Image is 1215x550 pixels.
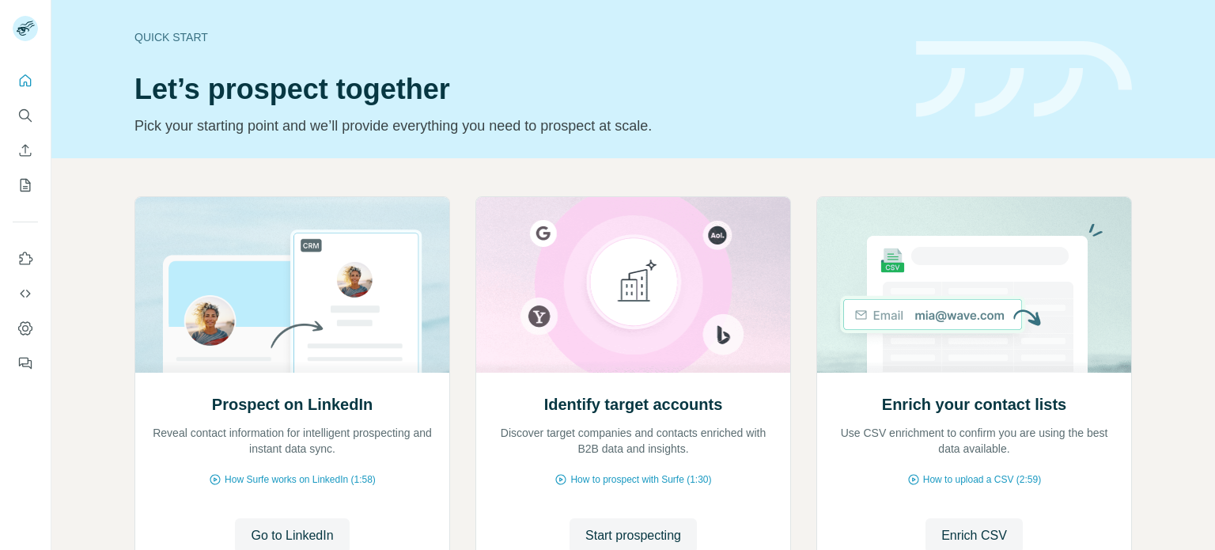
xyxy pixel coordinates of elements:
[544,393,723,415] h2: Identify target accounts
[13,314,38,343] button: Dashboard
[251,526,333,545] span: Go to LinkedIn
[13,279,38,308] button: Use Surfe API
[833,425,1115,457] p: Use CSV enrichment to confirm you are using the best data available.
[882,393,1066,415] h2: Enrich your contact lists
[134,197,450,373] img: Prospect on LinkedIn
[13,136,38,165] button: Enrich CSV
[13,349,38,377] button: Feedback
[916,41,1132,118] img: banner
[923,472,1041,487] span: How to upload a CSV (2:59)
[816,197,1132,373] img: Enrich your contact lists
[475,197,791,373] img: Identify target accounts
[941,526,1007,545] span: Enrich CSV
[13,101,38,130] button: Search
[585,526,681,545] span: Start prospecting
[13,245,38,273] button: Use Surfe on LinkedIn
[13,171,38,199] button: My lists
[212,393,373,415] h2: Prospect on LinkedIn
[225,472,376,487] span: How Surfe works on LinkedIn (1:58)
[570,472,711,487] span: How to prospect with Surfe (1:30)
[13,66,38,95] button: Quick start
[134,74,897,105] h1: Let’s prospect together
[151,425,433,457] p: Reveal contact information for intelligent prospecting and instant data sync.
[134,115,897,137] p: Pick your starting point and we’ll provide everything you need to prospect at scale.
[134,29,897,45] div: Quick start
[492,425,774,457] p: Discover target companies and contacts enriched with B2B data and insights.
